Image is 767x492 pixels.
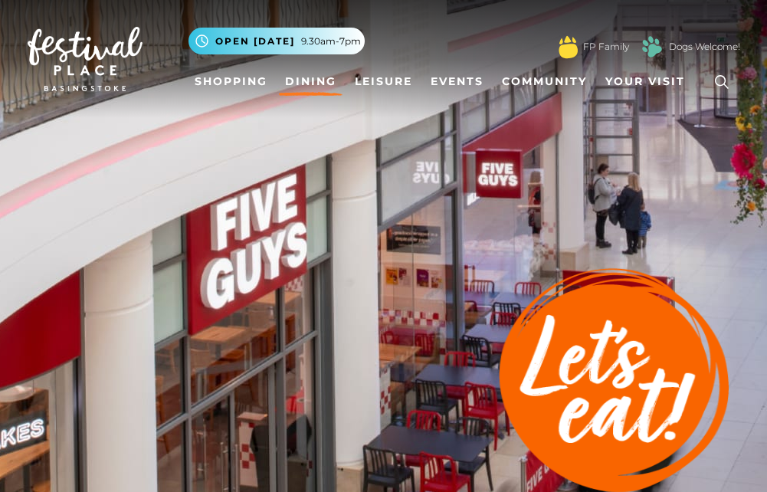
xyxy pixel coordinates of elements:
a: Events [424,67,490,96]
a: Dogs Welcome! [669,40,740,54]
img: Festival Place Logo [28,27,143,91]
a: Dining [279,67,343,96]
a: FP Family [583,40,629,54]
a: Shopping [188,67,274,96]
span: Open [DATE] [215,34,295,48]
button: Open [DATE] 9.30am-7pm [188,28,365,54]
span: Your Visit [605,74,685,90]
a: Community [496,67,593,96]
span: 9.30am-7pm [301,34,361,48]
a: Leisure [349,67,418,96]
a: Your Visit [599,67,699,96]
